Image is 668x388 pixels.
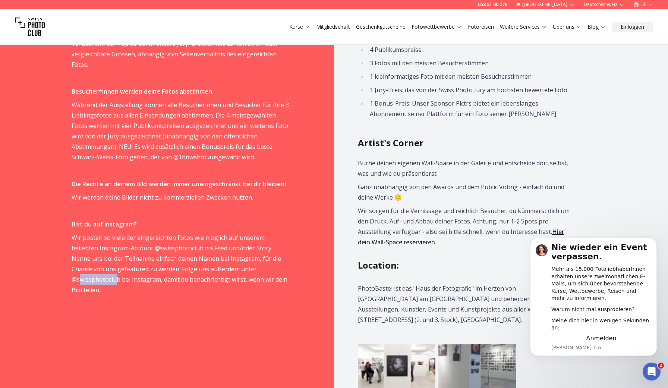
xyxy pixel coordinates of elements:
[316,23,350,31] a: Mitgliedschaft
[358,259,596,271] h2: Location :
[584,22,609,32] button: Blog
[358,206,576,247] p: Wir sorgen für die Vernissage und reichlich Besucher; du kümmerst dich um den Druck, Auf- und Abb...
[72,232,290,295] p: Wir posten so viele der eingereichten Fotos wie möglich auf unserem beliebten Instagram-Account @...
[412,23,462,31] a: Fotowettbewerbe
[643,363,661,381] iframe: Intercom live chat
[72,87,212,96] strong: Besucher*innen werden deine Fotos abstimmen
[356,23,406,31] a: Geschenkgutscheine
[313,22,353,32] button: Mitgliedschaft
[612,22,653,32] button: Einloggen
[368,98,576,119] li: 1 Bonus-Preis: Unser Sponsor Pictrs bietet ein lebenslanges Abonnement seiner Plattform für ein F...
[72,220,137,228] strong: Bist du auf Instagram?
[15,12,45,42] img: Swiss photo club
[519,235,668,368] iframe: Intercom notifications Nachricht
[658,363,664,369] span: 2
[550,22,584,32] button: Über uns
[286,22,313,32] button: Kurse
[72,100,290,162] p: Während der Ausstellung können alle Besucherinnen und Besucher für ihre 3 Lieblingsfotos aus alle...
[358,159,568,178] span: Buche deinen eigenen Wall-Space in der Galerie und entscheide dort selbst, was und wie du präsent...
[358,182,576,203] p: Ganz unabhängig von den Awards und dem Public Voting - einfach du und deine Werke 🙂
[368,85,576,95] li: 1 Jury-Preis: das von der Swiss Photo Jury am höchsten bewertete Foto
[478,1,507,7] a: 058 51 00 270
[72,180,286,188] strong: Die Rechte an deinem Bild werden immer uneingeschränkt bei dir bleiben!
[465,22,497,32] button: Fotoreisen
[500,23,547,31] a: Weitere Services
[72,38,290,70] p: Vorauswahl der Top 50 durch unsere Jury. Großformat ca. 40 x 60 cm oder vergleichbare Grössen, ab...
[497,22,550,32] button: Weitere Services
[468,23,494,31] a: Fotoreisen
[368,71,576,82] li: 1 kleinformatiges Foto mit den meisten Besucherstimmen
[358,283,576,325] p: PhotoBastei ist das "Haus der Fotografie" im Herzen von [GEOGRAPHIC_DATA] am [GEOGRAPHIC_DATA] un...
[358,137,423,149] span: Artist's Corner
[368,44,576,55] li: 4 Publikumspreise:
[72,192,290,203] p: Wir werden deine Bilder nicht zu kommerziellen Zwecken nutzen.
[289,23,310,31] a: Kurse
[353,22,409,32] button: Geschenkgutscheine
[409,22,465,32] button: Fotowettbewerbe
[553,23,582,31] a: Über uns
[368,58,576,68] li: 3 Fotos mit den meisten Besucherstimmen
[587,23,606,31] a: Blog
